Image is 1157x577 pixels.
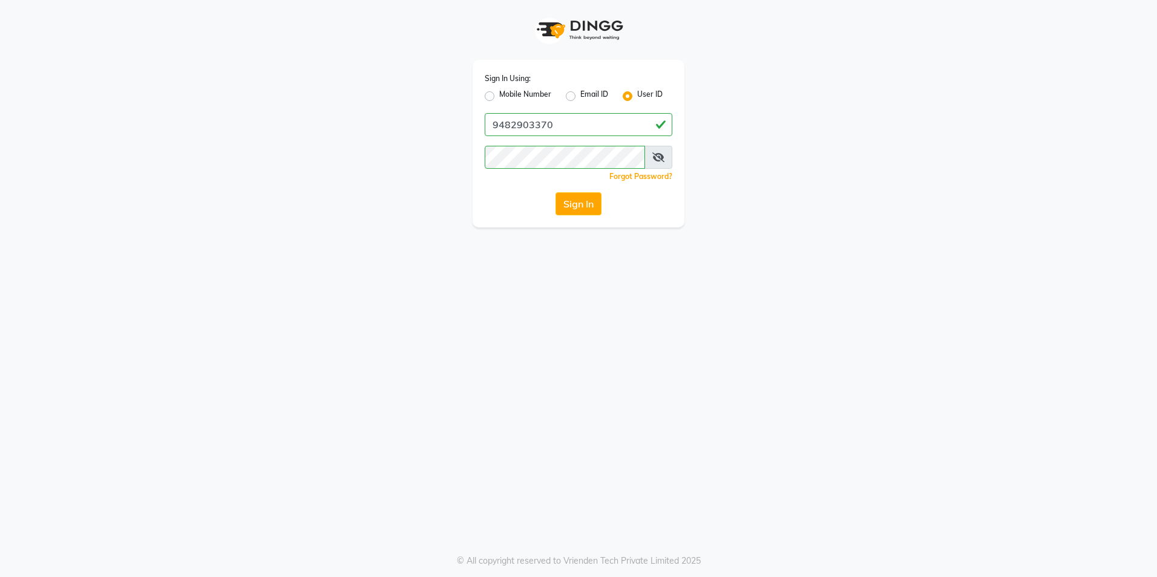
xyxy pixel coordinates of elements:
a: Forgot Password? [609,172,672,181]
img: logo1.svg [530,12,627,48]
label: User ID [637,89,663,103]
label: Mobile Number [499,89,551,103]
button: Sign In [556,192,601,215]
input: Username [485,113,672,136]
label: Email ID [580,89,608,103]
input: Username [485,146,645,169]
label: Sign In Using: [485,73,531,84]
